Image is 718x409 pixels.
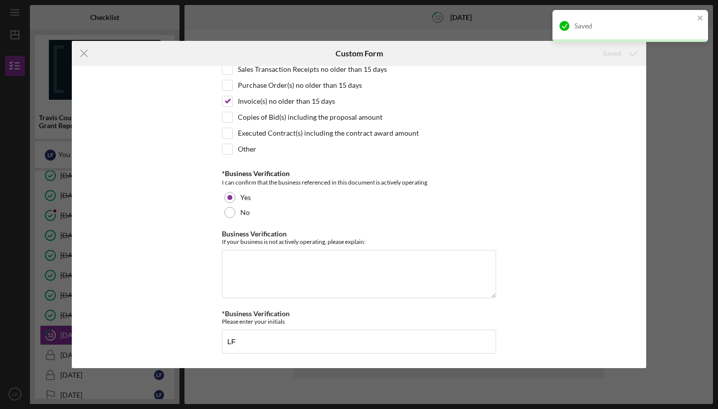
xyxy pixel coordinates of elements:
[222,238,496,245] div: If your business is not actively operating, please explain:
[574,22,694,30] div: Saved
[238,144,256,154] label: Other
[697,14,704,23] button: close
[238,64,387,74] label: Sales Transaction Receipts no older than 15 days
[238,80,362,90] label: Purchase Order(s) no older than 15 days
[593,43,646,63] button: Saved
[238,112,382,122] label: Copies of Bid(s) including the proposal amount
[603,43,621,63] div: Saved
[336,49,383,58] h6: Custom Form
[222,318,496,325] div: Please enter your initials
[240,194,251,202] label: Yes
[238,128,419,138] label: Executed Contract(s) including the contract award amount
[222,309,290,318] label: *Business Verification
[222,229,287,238] label: Business Verification
[222,178,496,188] div: I can confirm that the business referenced in this document is actively operating
[238,96,335,106] label: Invoice(s) no older than 15 days
[240,208,250,216] label: No
[222,170,496,178] div: *Business Verification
